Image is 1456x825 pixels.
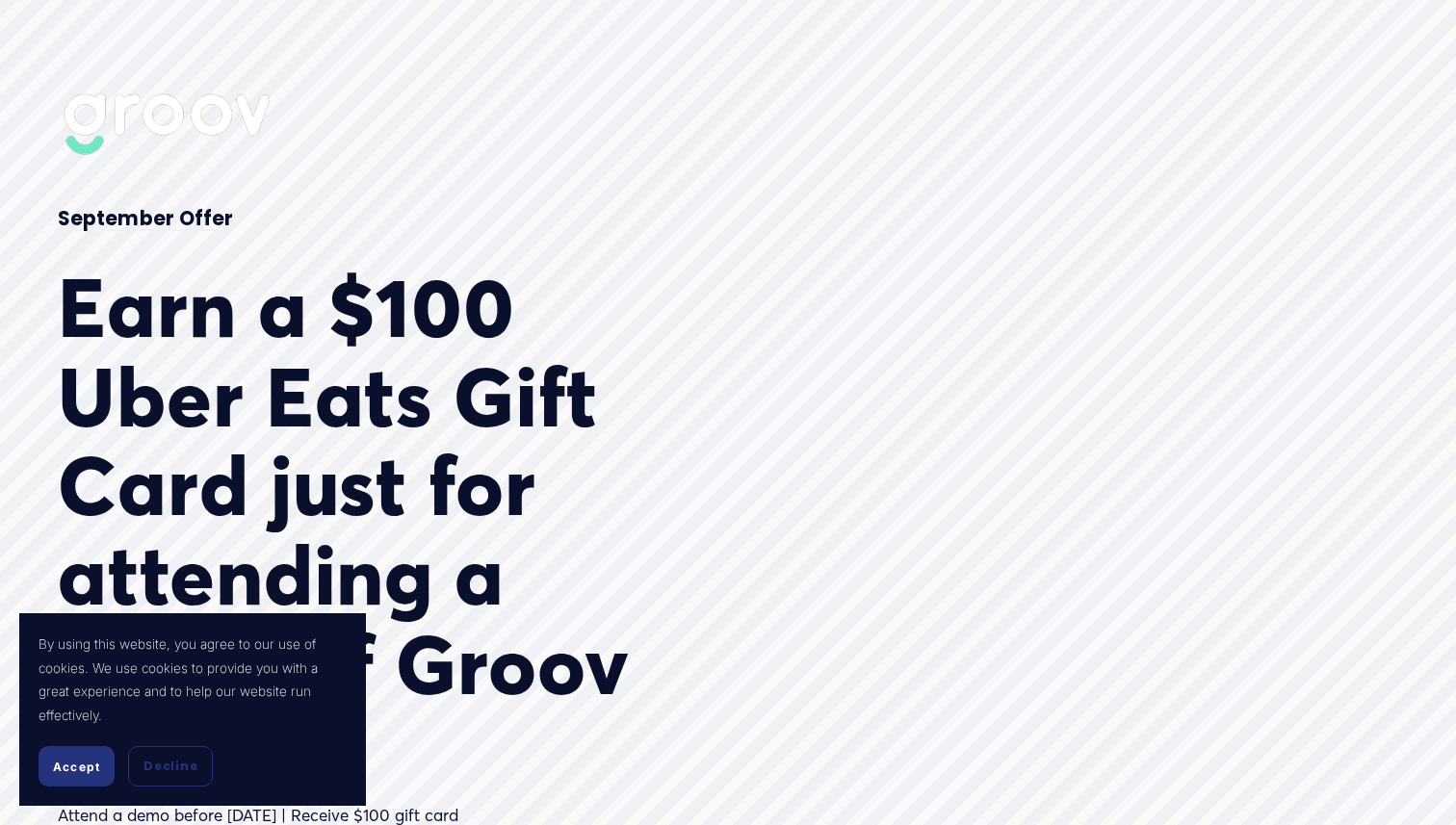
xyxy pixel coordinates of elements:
[128,746,213,786] button: Decline
[58,264,666,710] h1: Earn a $100 Uber Eats Gift Card just for attending a demo of Groov
[39,746,115,786] button: Accept
[53,760,100,774] span: Accept
[143,758,197,775] span: Decline
[39,632,347,727] p: By using this website, you agree to our use of cookies. We use cookies to provide you with a grea...
[19,613,366,806] section: Cookie banner
[58,205,233,232] strong: September Offer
